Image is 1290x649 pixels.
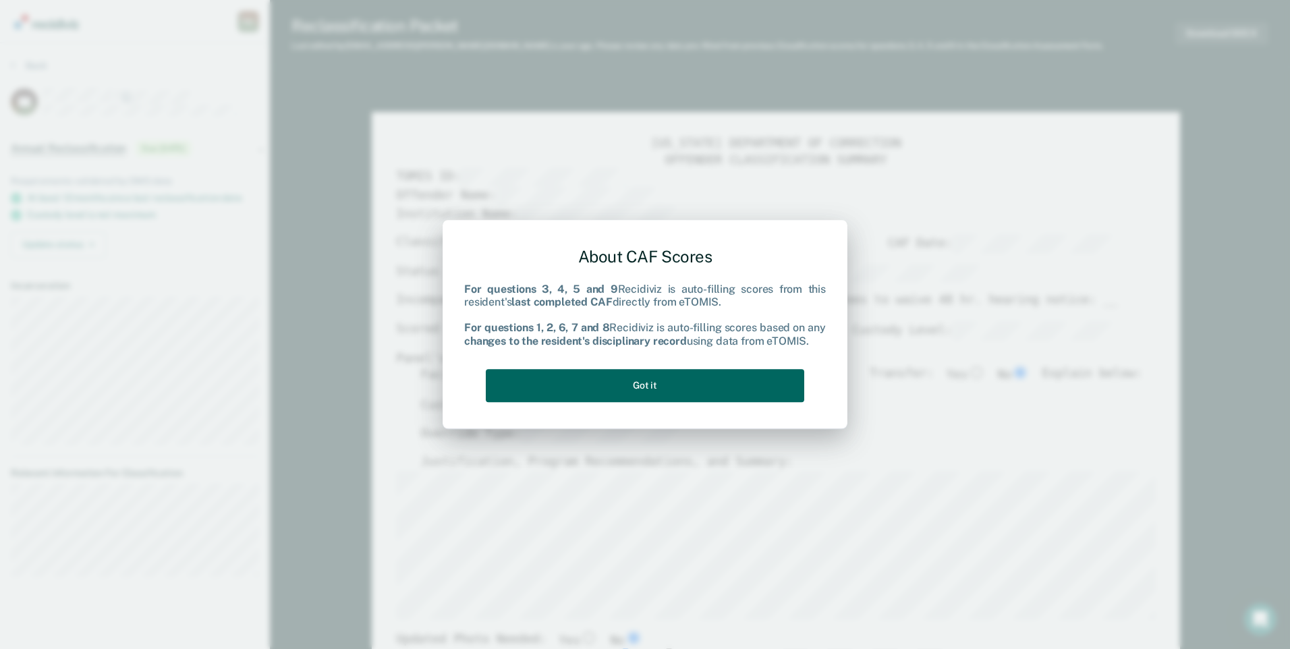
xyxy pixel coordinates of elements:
[464,283,618,295] b: For questions 3, 4, 5 and 9
[464,322,609,335] b: For questions 1, 2, 6, 7 and 8
[511,295,612,308] b: last completed CAF
[464,283,826,347] div: Recidiviz is auto-filling scores from this resident's directly from eTOMIS. Recidiviz is auto-fil...
[486,369,804,402] button: Got it
[464,236,826,277] div: About CAF Scores
[464,335,687,347] b: changes to the resident's disciplinary record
